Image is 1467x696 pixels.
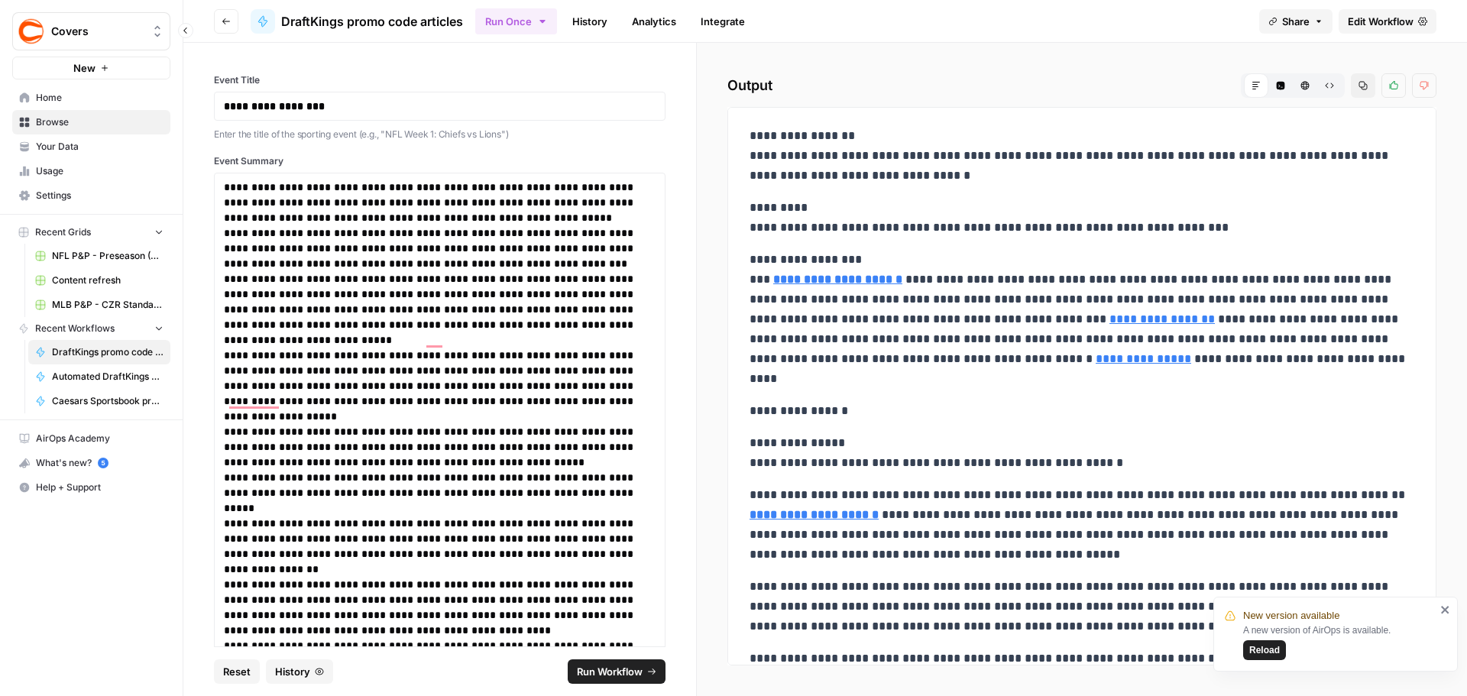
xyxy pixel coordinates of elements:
[51,24,144,39] span: Covers
[36,115,164,129] span: Browse
[1348,14,1414,29] span: Edit Workflow
[1249,643,1280,657] span: Reload
[52,298,164,312] span: MLB P&P - CZR Standard (Production) Grid (4)
[568,659,665,684] button: Run Workflow
[577,664,643,679] span: Run Workflow
[214,127,665,142] p: Enter the title of the sporting event (e.g., "NFL Week 1: Chiefs vs Lions")
[563,9,617,34] a: History
[28,244,170,268] a: NFL P&P - Preseason (Production) Grid (1)
[223,664,251,679] span: Reset
[28,268,170,293] a: Content refresh
[12,317,170,340] button: Recent Workflows
[1243,640,1286,660] button: Reload
[101,459,105,467] text: 5
[36,432,164,445] span: AirOps Academy
[475,8,557,34] button: Run Once
[35,225,91,239] span: Recent Grids
[52,249,164,263] span: NFL P&P - Preseason (Production) Grid (1)
[266,659,333,684] button: History
[727,73,1436,98] h2: Output
[98,458,108,468] a: 5
[28,340,170,364] a: DraftKings promo code articles
[36,164,164,178] span: Usage
[12,12,170,50] button: Workspace: Covers
[12,57,170,79] button: New
[35,322,115,335] span: Recent Workflows
[52,345,164,359] span: DraftKings promo code articles
[36,189,164,202] span: Settings
[36,140,164,154] span: Your Data
[1339,9,1436,34] a: Edit Workflow
[1243,608,1339,623] span: New version available
[52,394,164,408] span: Caesars Sportsbook promo code articles
[214,73,665,87] label: Event Title
[52,370,164,384] span: Automated DraftKings promo code articles
[1282,14,1310,29] span: Share
[12,426,170,451] a: AirOps Academy
[52,274,164,287] span: Content refresh
[12,451,170,475] button: What's new? 5
[623,9,685,34] a: Analytics
[691,9,754,34] a: Integrate
[13,452,170,474] div: What's new?
[281,12,463,31] span: DraftKings promo code articles
[18,18,45,45] img: Covers Logo
[1259,9,1333,34] button: Share
[1243,623,1436,660] div: A new version of AirOps is available.
[12,86,170,110] a: Home
[28,293,170,317] a: MLB P&P - CZR Standard (Production) Grid (4)
[214,154,665,168] label: Event Summary
[28,389,170,413] a: Caesars Sportsbook promo code articles
[1440,604,1451,616] button: close
[28,364,170,389] a: Automated DraftKings promo code articles
[12,159,170,183] a: Usage
[36,481,164,494] span: Help + Support
[12,221,170,244] button: Recent Grids
[251,9,463,34] a: DraftKings promo code articles
[12,134,170,159] a: Your Data
[36,91,164,105] span: Home
[12,183,170,208] a: Settings
[73,60,96,76] span: New
[12,110,170,134] a: Browse
[214,659,260,684] button: Reset
[12,475,170,500] button: Help + Support
[275,664,310,679] span: History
